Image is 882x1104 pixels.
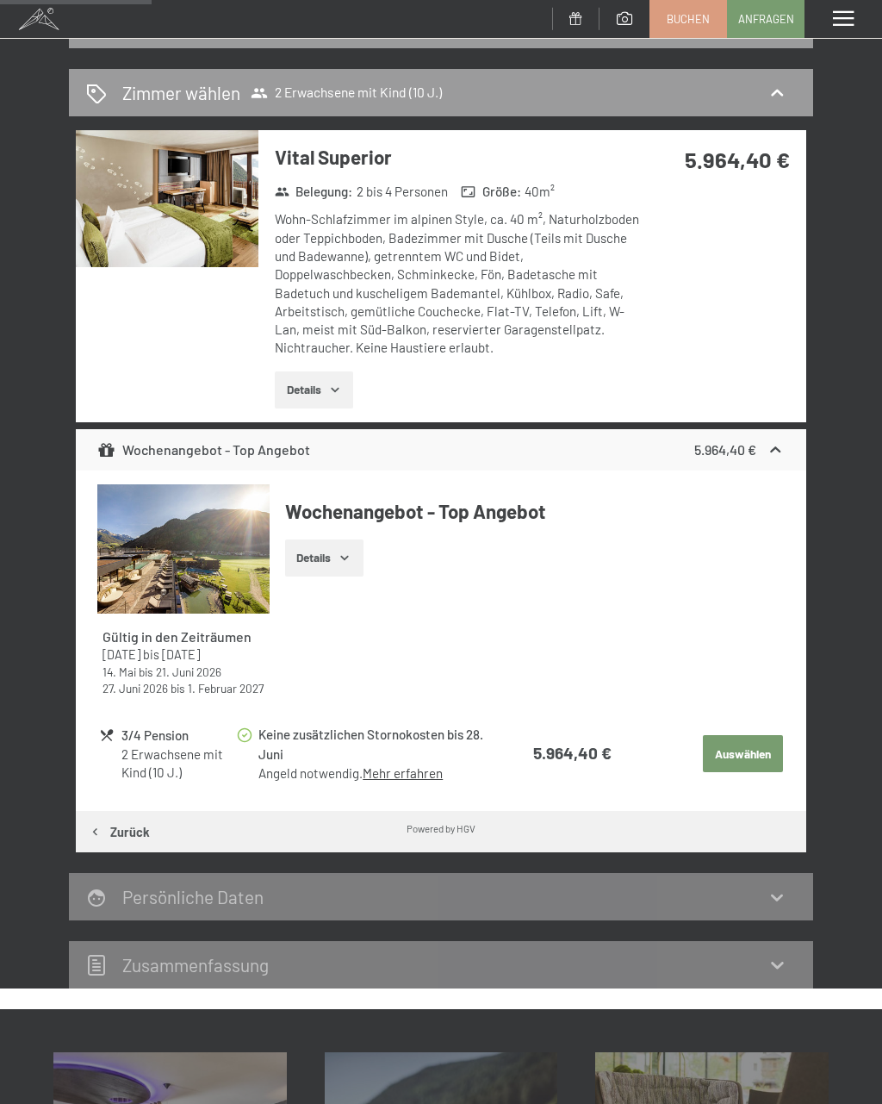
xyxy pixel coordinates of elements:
[122,80,240,105] h2: Zimmer wählen
[121,745,235,783] div: 2 Erwachsene mit Kind (10 J.)
[102,664,264,680] div: bis
[357,183,448,201] span: 2 bis 4 Personen
[694,441,756,458] strong: 5.964,40 €
[102,680,264,696] div: bis
[275,371,353,409] button: Details
[667,11,710,27] span: Buchen
[102,646,264,664] div: bis
[122,954,269,976] h2: Zusammen­fassung
[285,540,363,577] button: Details
[102,628,252,645] strong: Gültig in den Zeiträumen
[650,1,726,37] a: Buchen
[363,765,443,781] a: Mehr erfahren
[251,84,442,102] span: 2 Erwachsene mit Kind (10 J.)
[121,726,235,745] div: 3/4 Pension
[76,130,258,267] img: mss_renderimg.php
[285,498,785,525] h4: Wochenangebot - Top Angebot
[122,886,264,908] h2: Persönliche Daten
[97,484,269,613] img: mss_renderimg.php
[461,183,521,201] strong: Größe :
[162,647,200,662] time: 12.04.2026
[728,1,804,37] a: Anfragen
[102,647,140,662] time: 31.08.2025
[258,725,507,764] div: Keine zusätzlichen Stornokosten bis 28. Juni
[97,440,310,460] div: Wochenangebot - Top Angebot
[156,664,221,679] time: 21.06.2026
[275,210,642,357] div: Wohn-Schlafzimmer im alpinen Style, ca. 40 m², Naturholzboden oder Teppichboden, Badezimmer mit D...
[76,811,162,852] button: Zurück
[275,183,353,201] strong: Belegung :
[76,429,806,471] div: Wochenangebot - Top Angebot5.964,40 €
[275,144,642,171] h3: Vital Superior
[525,183,555,201] span: 40 m²
[258,764,507,783] div: Angeld notwendig.
[407,821,475,835] div: Powered by HGV
[188,681,264,695] time: 01.02.2027
[102,664,136,679] time: 14.05.2026
[685,146,790,172] strong: 5.964,40 €
[738,11,794,27] span: Anfragen
[703,735,782,773] button: Auswählen
[102,681,168,695] time: 27.06.2026
[533,743,612,763] strong: 5.964,40 €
